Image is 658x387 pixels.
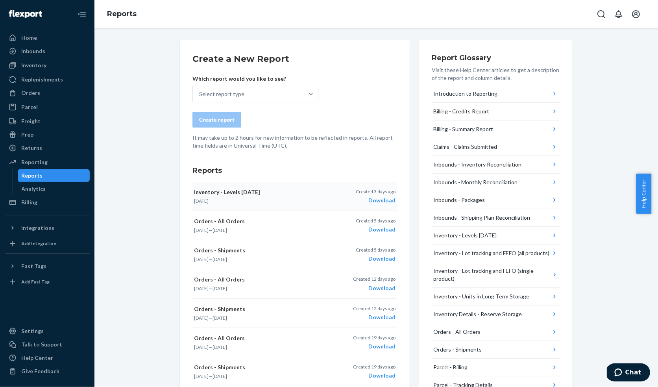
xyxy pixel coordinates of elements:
[432,306,560,323] button: Inventory Details - Reserve Storage
[213,285,227,291] time: [DATE]
[5,115,90,128] a: Freight
[194,276,327,283] p: Orders - All Orders
[5,45,90,57] a: Inbounds
[192,182,397,211] button: Inventory - Levels [DATE][DATE]Created 3 days agoDownload
[21,198,37,206] div: Billing
[194,344,209,350] time: [DATE]
[192,165,397,176] h3: Reports
[433,214,530,222] div: Inbounds - Shipping Plan Reconciliation
[194,285,209,291] time: [DATE]
[356,196,396,204] div: Download
[433,178,518,186] div: Inbounds - Monthly Reconciliation
[194,198,209,204] time: [DATE]
[194,373,209,379] time: [DATE]
[21,131,33,139] div: Prep
[353,284,396,292] div: Download
[5,338,90,351] button: Talk to Support
[356,217,396,224] p: Created 5 days ago
[5,325,90,337] a: Settings
[432,85,560,103] button: Introduction to Reporting
[192,75,318,83] p: Which report would you like to see?
[192,134,397,150] p: It may take up to 2 hours for new information to be reflected in reports. All report time fields ...
[194,344,327,350] p: —
[432,244,560,262] button: Inventory - Lot tracking and FEFO (all products)
[611,6,627,22] button: Open notifications
[213,227,227,233] time: [DATE]
[433,143,497,151] div: Claims - Claims Submitted
[5,31,90,44] a: Home
[432,262,560,288] button: Inventory - Lot tracking and FEFO (single product)
[194,373,327,380] p: —
[5,73,90,86] a: Replenishments
[628,6,644,22] button: Open account menu
[433,293,529,300] div: Inventory - Units in Long Term Storage
[192,328,397,357] button: Orders - All Orders[DATE]—[DATE]Created 19 days agoDownload
[194,305,327,313] p: Orders - Shipments
[432,191,560,209] button: Inbounds - Packages
[21,103,38,111] div: Parcel
[5,196,90,209] a: Billing
[433,196,485,204] div: Inbounds - Packages
[74,6,90,22] button: Close Navigation
[432,359,560,376] button: Parcel - Billing
[433,346,482,354] div: Orders - Shipments
[21,158,48,166] div: Reporting
[5,59,90,72] a: Inventory
[5,101,90,113] a: Parcel
[433,249,549,257] div: Inventory - Lot tracking and FEFO (all products)
[192,240,397,269] button: Orders - Shipments[DATE]—[DATE]Created 5 days agoDownload
[636,174,651,214] span: Help Center
[5,352,90,364] a: Help Center
[356,188,396,195] p: Created 3 days ago
[194,227,209,233] time: [DATE]
[194,217,327,225] p: Orders - All Orders
[432,227,560,244] button: Inventory - Levels [DATE]
[433,90,497,98] div: Introduction to Reporting
[194,363,327,371] p: Orders - Shipments
[5,222,90,234] button: Integrations
[433,125,493,133] div: Billing - Summary Report
[194,334,327,342] p: Orders - All Orders
[353,305,396,312] p: Created 12 days ago
[21,76,63,83] div: Replenishments
[213,256,227,262] time: [DATE]
[432,103,560,120] button: Billing - Credits Report
[21,354,53,362] div: Help Center
[21,262,46,270] div: Fast Tags
[356,226,396,233] div: Download
[213,315,227,321] time: [DATE]
[5,142,90,154] a: Returns
[433,310,522,318] div: Inventory Details - Reserve Storage
[5,156,90,169] a: Reporting
[5,237,90,250] a: Add Integration
[353,276,396,282] p: Created 12 days ago
[21,327,44,335] div: Settings
[21,341,62,348] div: Talk to Support
[607,363,650,383] iframe: Opens a widget where you can chat to one of our agents
[21,224,54,232] div: Integrations
[9,10,42,18] img: Flexport logo
[593,6,609,22] button: Open Search Box
[433,231,497,239] div: Inventory - Levels [DATE]
[199,116,235,124] div: Create report
[18,183,90,195] a: Analytics
[194,256,327,263] p: —
[433,107,489,115] div: Billing - Credits Report
[192,211,397,240] button: Orders - All Orders[DATE]—[DATE]Created 5 days agoDownload
[194,315,209,321] time: [DATE]
[432,138,560,156] button: Claims - Claims Submitted
[356,246,396,253] p: Created 5 days ago
[356,255,396,263] div: Download
[432,120,560,138] button: Billing - Summary Report
[432,341,560,359] button: Orders - Shipments
[192,357,397,386] button: Orders - Shipments[DATE]—[DATE]Created 19 days agoDownload
[432,156,560,174] button: Inbounds - Inventory Reconciliation
[194,256,209,262] time: [DATE]
[432,288,560,306] button: Inventory - Units in Long Term Storage
[18,169,90,182] a: Reports
[192,53,397,65] h2: Create a New Report
[199,90,244,98] div: Select report type
[194,188,327,196] p: Inventory - Levels [DATE]
[21,367,59,375] div: Give Feedback
[433,328,481,336] div: Orders - All Orders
